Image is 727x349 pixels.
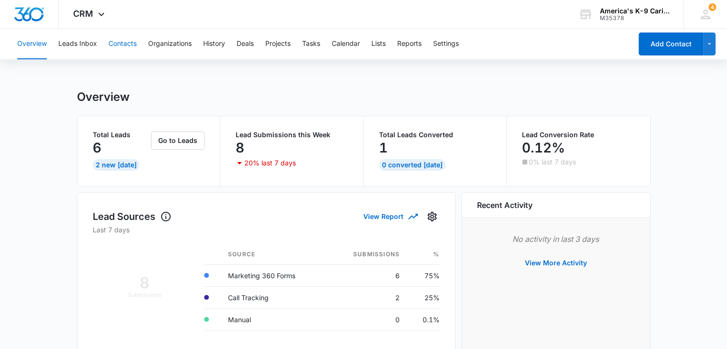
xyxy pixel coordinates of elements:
[302,29,320,59] button: Tasks
[151,131,205,150] button: Go to Leads
[477,233,635,245] p: No activity in last 3 days
[93,209,172,224] h1: Lead Sources
[109,29,137,59] button: Contacts
[148,29,192,59] button: Organizations
[332,29,360,59] button: Calendar
[73,9,93,19] span: CRM
[236,140,244,155] p: 8
[407,286,439,308] td: 25%
[363,208,417,225] button: View Report
[397,29,422,59] button: Reports
[220,286,327,308] td: Call Tracking
[93,225,440,235] p: Last 7 days
[433,29,459,59] button: Settings
[522,140,565,155] p: 0.12%
[93,131,150,138] p: Total Leads
[327,308,407,330] td: 0
[77,90,130,104] h1: Overview
[265,29,291,59] button: Projects
[220,244,327,265] th: Source
[93,159,140,171] div: 2 New [DATE]
[371,29,386,59] button: Lists
[93,140,101,155] p: 6
[477,199,532,211] h6: Recent Activity
[237,29,254,59] button: Deals
[708,3,716,11] div: notifications count
[244,160,296,166] p: 20% last 7 days
[379,159,445,171] div: 0 Converted [DATE]
[407,264,439,286] td: 75%
[327,244,407,265] th: Submissions
[17,29,47,59] button: Overview
[203,29,225,59] button: History
[529,159,576,165] p: 0% last 7 days
[407,308,439,330] td: 0.1%
[327,264,407,286] td: 6
[220,264,327,286] td: Marketing 360 Forms
[379,140,388,155] p: 1
[522,131,635,138] p: Lead Conversion Rate
[515,251,597,274] button: View More Activity
[600,15,670,22] div: account id
[327,286,407,308] td: 2
[407,244,439,265] th: %
[600,7,670,15] div: account name
[379,131,491,138] p: Total Leads Converted
[236,131,348,138] p: Lead Submissions this Week
[220,308,327,330] td: Manual
[58,29,97,59] button: Leads Inbox
[424,209,440,224] button: Settings
[151,136,205,144] a: Go to Leads
[639,33,703,55] button: Add Contact
[708,3,716,11] span: 4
